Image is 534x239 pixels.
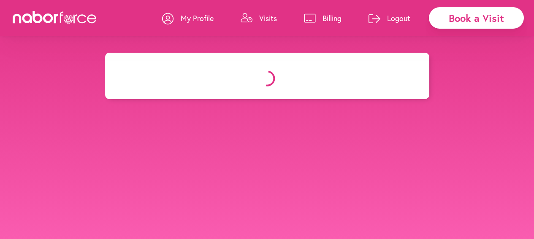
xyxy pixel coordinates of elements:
a: My Profile [162,5,214,31]
p: Logout [387,13,410,23]
a: Logout [369,5,410,31]
p: Billing [323,13,342,23]
p: Visits [259,13,277,23]
div: Book a Visit [429,7,524,29]
a: Visits [241,5,277,31]
p: My Profile [181,13,214,23]
a: Billing [304,5,342,31]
